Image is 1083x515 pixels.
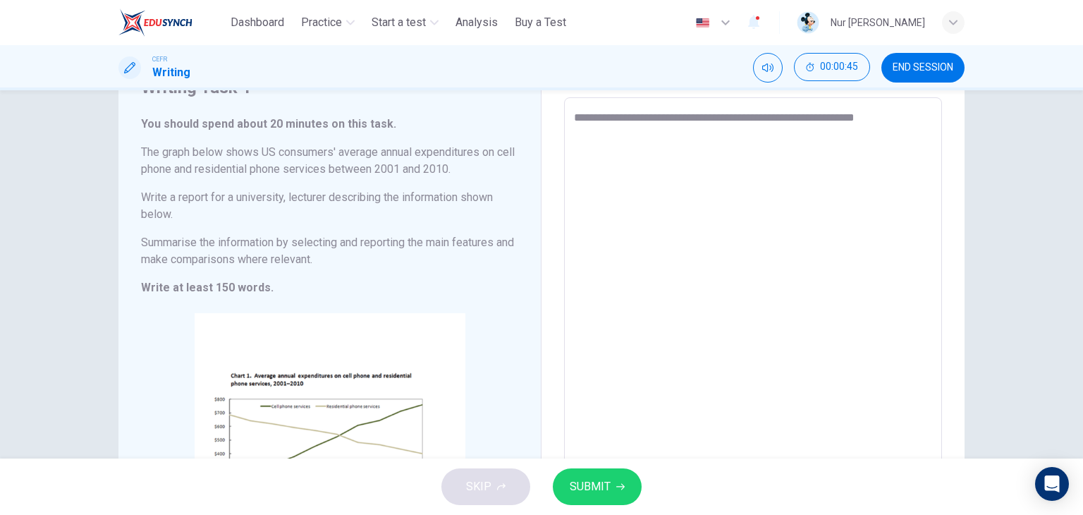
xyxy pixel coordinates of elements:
span: CEFR [152,54,167,64]
button: END SESSION [881,53,965,83]
div: Hide [794,53,870,83]
h6: Summarise the information by selecting and reporting the main features and make comparisons where... [141,234,518,268]
div: Open Intercom Messenger [1035,467,1069,501]
strong: Write at least 150 words. [141,281,274,294]
span: Buy a Test [515,14,566,31]
h6: The graph below shows US consumers' average annual expenditures on cell phone and residential pho... [141,144,518,178]
h1: Writing [152,64,190,81]
button: Practice [295,10,360,35]
img: ELTC logo [118,8,192,37]
span: Start a test [372,14,426,31]
button: SUBMIT [553,468,642,505]
span: SUBMIT [570,477,611,497]
div: Nur [PERSON_NAME] [831,14,925,31]
span: END SESSION [893,62,953,73]
span: Dashboard [231,14,284,31]
button: Dashboard [225,10,290,35]
img: en [694,18,711,28]
span: Practice [301,14,342,31]
button: Buy a Test [509,10,572,35]
button: Analysis [450,10,503,35]
img: Profile picture [797,11,819,34]
h6: You should spend about 20 minutes on this task. [141,116,518,133]
span: Analysis [455,14,498,31]
span: 00:00:45 [820,61,858,73]
button: Start a test [366,10,444,35]
a: ELTC logo [118,8,225,37]
h6: Write a report for a university, lecturer describing the information shown below. [141,189,518,223]
div: Mute [753,53,783,83]
button: 00:00:45 [794,53,870,81]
